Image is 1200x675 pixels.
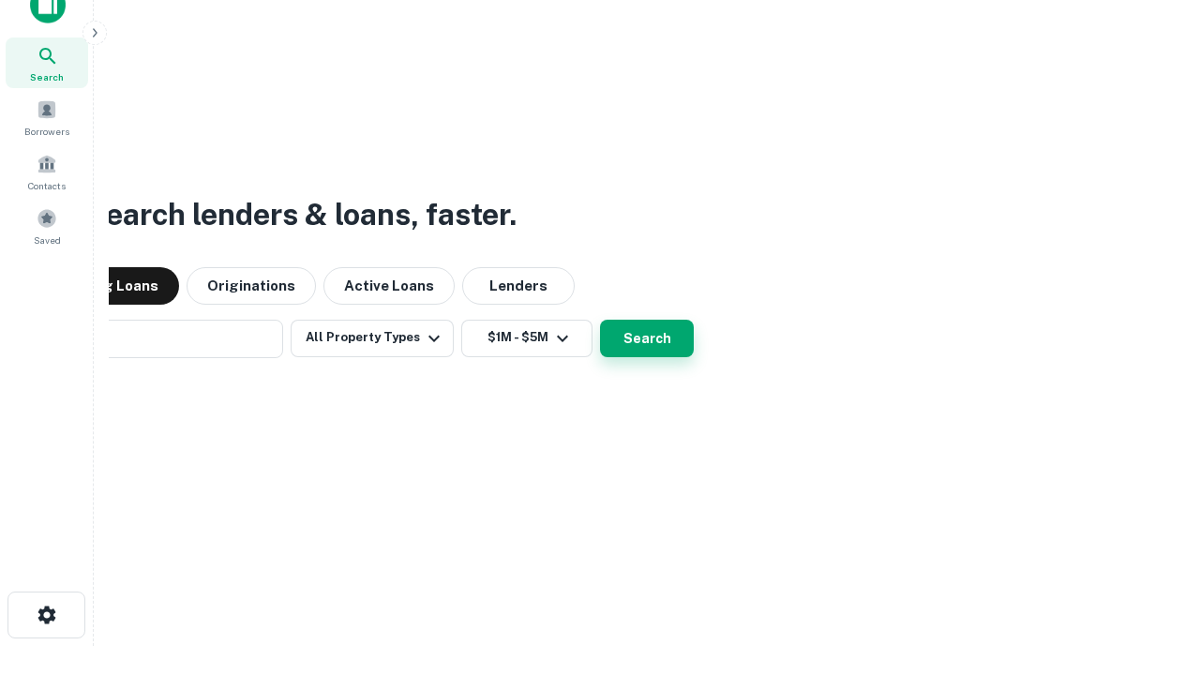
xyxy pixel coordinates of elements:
[30,69,64,84] span: Search
[1106,525,1200,615] iframe: Chat Widget
[291,320,454,357] button: All Property Types
[323,267,455,305] button: Active Loans
[6,146,88,197] a: Contacts
[34,232,61,247] span: Saved
[461,320,592,357] button: $1M - $5M
[28,178,66,193] span: Contacts
[85,192,517,237] h3: Search lenders & loans, faster.
[6,201,88,251] a: Saved
[600,320,694,357] button: Search
[462,267,575,305] button: Lenders
[6,92,88,142] a: Borrowers
[6,37,88,88] a: Search
[187,267,316,305] button: Originations
[24,124,69,139] span: Borrowers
